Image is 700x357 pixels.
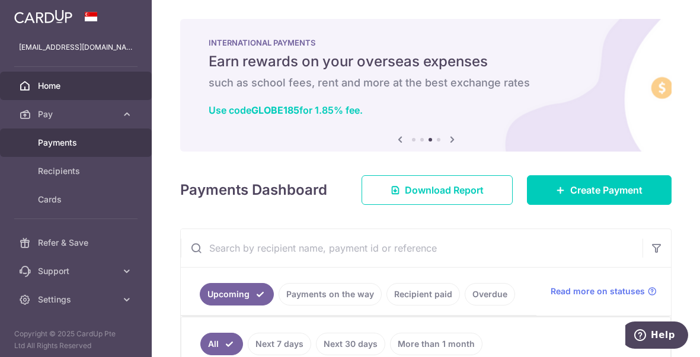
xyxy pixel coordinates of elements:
a: More than 1 month [390,333,482,355]
span: Settings [38,294,116,305]
span: Support [38,265,116,277]
span: Home [38,80,116,92]
span: Pay [38,108,116,120]
h5: Earn rewards on your overseas expenses [209,52,643,71]
a: Next 30 days [316,333,385,355]
a: Download Report [362,175,513,205]
span: Payments [38,137,116,149]
input: Search by recipient name, payment id or reference [181,229,643,267]
span: Refer & Save [38,237,116,249]
img: CardUp [14,9,72,24]
a: Upcoming [200,283,274,305]
a: All [200,333,243,355]
p: [EMAIL_ADDRESS][DOMAIN_NAME] [19,41,133,53]
b: GLOBE185 [251,104,299,116]
a: Create Payment [527,175,672,205]
a: Use codeGLOBE185for 1.85% fee. [209,104,363,116]
a: Read more on statuses [551,285,657,297]
h6: such as school fees, rent and more at the best exchange rates [209,76,643,90]
img: International Payment Banner [180,19,672,152]
iframe: Opens a widget where you can find more information [625,321,688,351]
span: Cards [38,194,116,205]
h4: Payments Dashboard [180,179,327,201]
a: Recipient paid [386,283,460,305]
span: Create Payment [570,183,643,197]
span: Download Report [405,183,484,197]
span: Recipients [38,165,116,177]
a: Payments on the way [279,283,382,305]
a: Next 7 days [248,333,311,355]
span: Read more on statuses [551,285,645,297]
a: Overdue [465,283,515,305]
p: INTERNATIONAL PAYMENTS [209,38,643,47]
